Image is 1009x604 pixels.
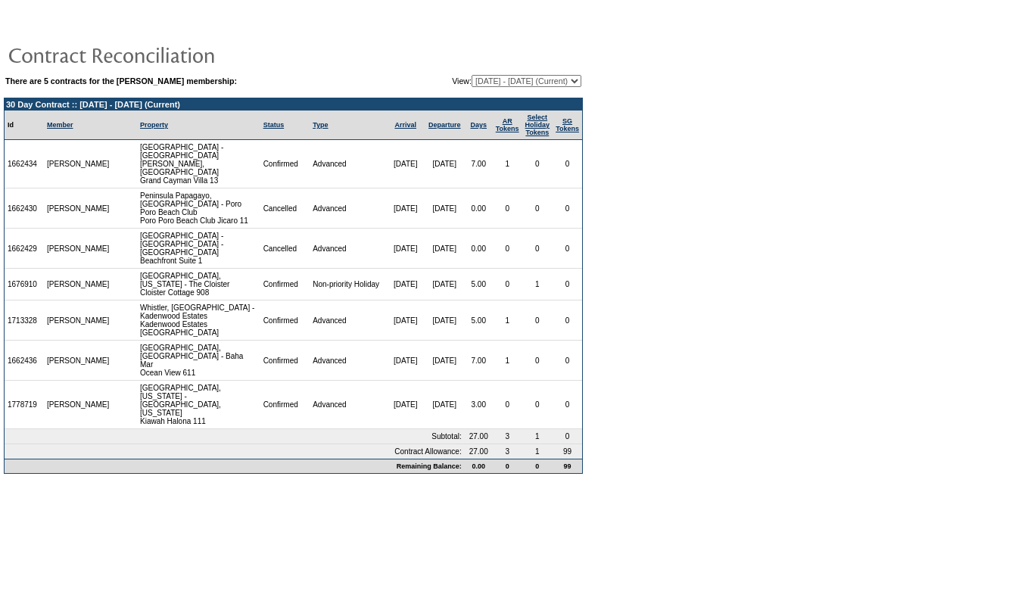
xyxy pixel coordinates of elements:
td: 0 [522,188,553,229]
td: 0 [553,188,582,229]
td: [DATE] [386,188,424,229]
td: Peninsula Papagayo, [GEOGRAPHIC_DATA] - Poro Poro Beach Club Poro Poro Beach Club Jicaro 11 [137,188,260,229]
td: 0 [522,300,553,341]
td: 3.00 [465,381,493,429]
td: Cancelled [260,188,310,229]
td: Contract Allowance: [5,444,465,459]
td: 1713328 [5,300,44,341]
td: [GEOGRAPHIC_DATA] - [GEOGRAPHIC_DATA] - [GEOGRAPHIC_DATA] Beachfront Suite 1 [137,229,260,269]
td: [GEOGRAPHIC_DATA], [US_STATE] - [GEOGRAPHIC_DATA], [US_STATE] Kiawah Halona 111 [137,381,260,429]
td: Subtotal: [5,429,465,444]
td: Advanced [310,188,386,229]
td: [PERSON_NAME] [44,229,113,269]
td: 1662430 [5,188,44,229]
td: [GEOGRAPHIC_DATA], [US_STATE] - The Cloister Cloister Cottage 908 [137,269,260,300]
td: [DATE] [425,341,465,381]
td: [DATE] [386,341,424,381]
td: 1 [522,444,553,459]
td: [DATE] [425,300,465,341]
td: 1662429 [5,229,44,269]
td: Advanced [310,381,386,429]
td: Advanced [310,229,386,269]
td: 0 [522,229,553,269]
td: Id [5,111,44,140]
td: [DATE] [386,381,424,429]
td: 99 [553,444,582,459]
td: [PERSON_NAME] [44,381,113,429]
td: 1 [493,140,522,188]
td: Advanced [310,341,386,381]
td: View: [375,75,581,87]
a: Select HolidayTokens [525,114,550,136]
a: Days [470,121,487,129]
td: 0.00 [465,459,493,473]
td: 3 [493,444,522,459]
a: Type [313,121,328,129]
td: [DATE] [425,269,465,300]
td: [DATE] [386,229,424,269]
td: Advanced [310,300,386,341]
td: Confirmed [260,381,310,429]
td: 0 [553,300,582,341]
td: 0.00 [465,188,493,229]
td: Advanced [310,140,386,188]
td: [GEOGRAPHIC_DATA] - [GEOGRAPHIC_DATA][PERSON_NAME], [GEOGRAPHIC_DATA] Grand Cayman Villa 13 [137,140,260,188]
td: 7.00 [465,341,493,381]
a: ARTokens [496,117,519,132]
b: There are 5 contracts for the [PERSON_NAME] membership: [5,76,237,86]
td: 0 [553,381,582,429]
td: 30 Day Contract :: [DATE] - [DATE] (Current) [5,98,582,111]
td: [DATE] [425,188,465,229]
td: [DATE] [425,381,465,429]
td: 1 [522,269,553,300]
td: 5.00 [465,300,493,341]
td: Confirmed [260,140,310,188]
td: 99 [553,459,582,473]
td: [DATE] [425,140,465,188]
td: Non-priority Holiday [310,269,386,300]
td: Remaining Balance: [5,459,465,473]
td: 0 [553,269,582,300]
td: 7.00 [465,140,493,188]
td: [DATE] [386,269,424,300]
td: 27.00 [465,429,493,444]
a: SGTokens [556,117,579,132]
td: 1 [493,341,522,381]
td: 0 [493,269,522,300]
td: [DATE] [386,300,424,341]
td: 0.00 [465,229,493,269]
img: pgTtlContractReconciliation.gif [8,39,310,70]
td: [GEOGRAPHIC_DATA], [GEOGRAPHIC_DATA] - Baha Mar Ocean View 611 [137,341,260,381]
td: Confirmed [260,269,310,300]
a: Departure [428,121,461,129]
td: Confirmed [260,300,310,341]
td: 5.00 [465,269,493,300]
td: 0 [553,229,582,269]
td: [PERSON_NAME] [44,140,113,188]
td: 1662434 [5,140,44,188]
td: 0 [493,381,522,429]
td: Whistler, [GEOGRAPHIC_DATA] - Kadenwood Estates Kadenwood Estates [GEOGRAPHIC_DATA] [137,300,260,341]
td: 0 [493,459,522,473]
td: 0 [522,140,553,188]
td: Confirmed [260,341,310,381]
a: Member [47,121,73,129]
td: 0 [522,341,553,381]
td: 0 [522,459,553,473]
td: 27.00 [465,444,493,459]
td: 1 [522,429,553,444]
td: 0 [553,341,582,381]
td: [PERSON_NAME] [44,300,113,341]
td: 1 [493,300,522,341]
a: Arrival [394,121,416,129]
td: 0 [553,140,582,188]
a: Status [263,121,285,129]
td: 3 [493,429,522,444]
td: [PERSON_NAME] [44,269,113,300]
a: Property [140,121,168,129]
td: 1676910 [5,269,44,300]
td: [DATE] [425,229,465,269]
td: 1778719 [5,381,44,429]
td: 0 [522,381,553,429]
td: [PERSON_NAME] [44,188,113,229]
